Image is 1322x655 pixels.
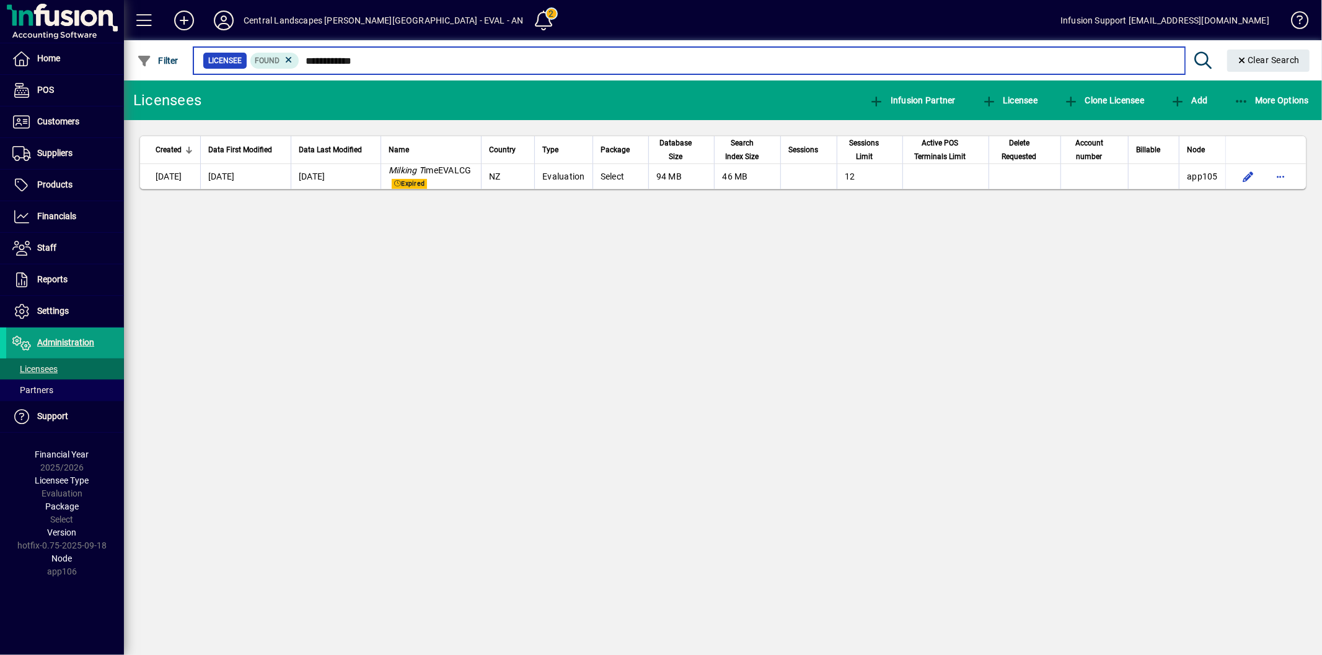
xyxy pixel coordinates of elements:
div: Country [489,143,527,157]
span: Clone Licensee [1064,95,1144,105]
div: Search Index Size [722,136,773,163]
button: Add [164,9,204,32]
td: Select [593,164,648,189]
span: Type [542,143,558,157]
a: Financials [6,201,124,232]
span: More Options [1234,95,1310,105]
span: imeEVALCG [389,165,472,175]
span: Licensees [12,364,58,374]
a: Customers [6,106,124,137]
span: Active POS Terminals Limit [910,136,971,163]
td: [DATE] [291,164,381,189]
span: Products [37,180,73,189]
a: Knowledge Base [1282,2,1307,43]
div: Sessions [788,143,829,157]
button: Licensee [979,89,1041,111]
span: Partners [12,385,53,395]
div: Package [601,143,641,157]
div: Central Landscapes [PERSON_NAME][GEOGRAPHIC_DATA] - EVAL - AN [244,11,524,30]
span: Suppliers [37,148,73,158]
span: Licensee [982,95,1038,105]
div: Data First Modified [208,143,283,157]
span: Home [37,53,60,63]
button: More Options [1231,89,1313,111]
td: 94 MB [648,164,715,189]
div: Active POS Terminals Limit [910,136,982,163]
button: Add [1167,89,1210,111]
td: 46 MB [714,164,780,189]
span: Found [255,56,280,65]
a: Partners [6,380,124,401]
a: Staff [6,233,124,264]
div: Data Last Modified [299,143,373,157]
span: Add [1170,95,1207,105]
span: Billable [1136,143,1160,157]
a: Home [6,43,124,74]
span: Created [156,143,182,157]
a: POS [6,75,124,106]
div: Billable [1136,143,1171,157]
span: Financial Year [35,449,89,459]
span: Infusion Partner [869,95,956,105]
a: Products [6,170,124,201]
td: [DATE] [140,164,200,189]
button: Filter [134,50,182,72]
span: Reports [37,274,68,284]
a: Settings [6,296,124,327]
mat-chip: Found Status: Found [250,53,299,69]
button: Clone Licensee [1060,89,1147,111]
span: Country [489,143,516,157]
button: Clear [1227,50,1310,72]
span: Clear Search [1237,55,1300,65]
div: Name [389,143,474,157]
td: [DATE] [200,164,291,189]
span: Data Last Modified [299,143,362,157]
span: Package [45,501,79,511]
span: app105.prod.infusionbusinesssoftware.com [1187,171,1218,181]
span: Package [601,143,630,157]
span: Filter [137,56,178,66]
td: Evaluation [534,164,593,189]
button: Profile [204,9,244,32]
div: Created [156,143,193,157]
div: Infusion Support [EMAIL_ADDRESS][DOMAIN_NAME] [1060,11,1269,30]
span: Node [1187,143,1205,157]
span: Search Index Size [722,136,762,163]
em: Milking [389,165,417,175]
div: Node [1187,143,1218,157]
div: Delete Requested [997,136,1053,163]
span: Licensee Type [35,475,89,485]
div: Licensees [133,90,201,110]
span: Delete Requested [997,136,1042,163]
div: Type [542,143,585,157]
span: Financials [37,211,76,221]
span: Node [52,553,73,563]
span: Account number [1069,136,1109,163]
div: Account number [1069,136,1121,163]
div: Database Size [656,136,707,163]
em: T [419,165,424,175]
span: Support [37,411,68,421]
a: Support [6,401,124,432]
td: NZ [481,164,534,189]
span: Staff [37,243,56,253]
span: Version [48,527,77,537]
span: POS [37,85,54,95]
span: Expired [392,179,427,189]
div: Sessions Limit [845,136,894,163]
a: Reports [6,264,124,295]
a: Licensees [6,358,124,380]
span: Name [389,143,409,157]
span: Sessions Limit [845,136,883,163]
button: More options [1271,167,1290,186]
td: 12 [837,164,902,189]
span: Database Size [656,136,696,163]
span: Data First Modified [208,143,272,157]
span: Settings [37,306,69,316]
span: Sessions [788,143,818,157]
span: Licensee [208,54,242,67]
button: Infusion Partner [866,89,959,111]
span: Customers [37,116,79,126]
a: Suppliers [6,138,124,169]
span: Administration [37,337,94,347]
